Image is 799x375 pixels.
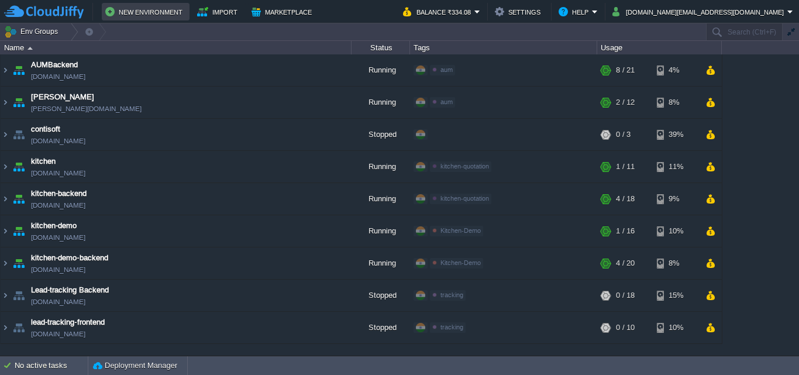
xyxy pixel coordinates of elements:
a: [DOMAIN_NAME] [31,167,85,179]
img: AMDAwAAAACH5BAEAAAAALAAAAAABAAEAAAICRAEAOw== [1,247,10,279]
button: Marketplace [252,5,315,19]
img: AMDAwAAAACH5BAEAAAAALAAAAAABAAEAAAICRAEAOw== [11,247,27,279]
a: [PERSON_NAME] [31,91,94,103]
img: AMDAwAAAACH5BAEAAAAALAAAAAABAAEAAAICRAEAOw== [11,54,27,86]
a: Lead-tracking Backend [31,284,109,296]
a: contisoft [31,123,60,135]
img: AMDAwAAAACH5BAEAAAAALAAAAAABAAEAAAICRAEAOw== [1,119,10,150]
div: Stopped [352,312,410,343]
a: AUMBackend [31,59,78,71]
span: tracking [440,291,463,298]
div: Tags [411,41,597,54]
div: Status [352,41,409,54]
img: AMDAwAAAACH5BAEAAAAALAAAAAABAAEAAAICRAEAOw== [11,183,27,215]
div: Running [352,151,410,183]
img: AMDAwAAAACH5BAEAAAAALAAAAAABAAEAAAICRAEAOw== [27,47,33,50]
div: 10% [657,312,695,343]
button: [DOMAIN_NAME][EMAIL_ADDRESS][DOMAIN_NAME] [612,5,787,19]
a: [DOMAIN_NAME] [31,232,85,243]
div: 0 / 3 [616,119,631,150]
span: aum [440,98,453,105]
img: AMDAwAAAACH5BAEAAAAALAAAAAABAAEAAAICRAEAOw== [1,312,10,343]
div: Stopped [352,280,410,311]
a: kitchen-demo [31,220,77,232]
a: lead-tracking-frontend [31,316,105,328]
a: [DOMAIN_NAME] [31,199,85,211]
a: [DOMAIN_NAME] [31,264,85,276]
img: AMDAwAAAACH5BAEAAAAALAAAAAABAAEAAAICRAEAOw== [11,215,27,247]
div: 11% [657,151,695,183]
div: Running [352,215,410,247]
a: [DOMAIN_NAME] [31,328,85,340]
a: kitchen [31,156,56,167]
div: Running [352,54,410,86]
button: Help [559,5,592,19]
a: [DOMAIN_NAME] [31,135,85,147]
a: kitchen-demo-backend [31,252,108,264]
img: AMDAwAAAACH5BAEAAAAALAAAAAABAAEAAAICRAEAOw== [1,54,10,86]
div: 8 / 21 [616,54,635,86]
div: 1 / 11 [616,151,635,183]
span: aum [440,66,453,73]
img: AMDAwAAAACH5BAEAAAAALAAAAAABAAEAAAICRAEAOw== [1,87,10,118]
div: 15% [657,280,695,311]
div: 10% [657,215,695,247]
span: kitchen-quotation [440,163,489,170]
div: Stopped [352,119,410,150]
img: AMDAwAAAACH5BAEAAAAALAAAAAABAAEAAAICRAEAOw== [1,280,10,311]
div: 4 / 18 [616,183,635,215]
div: Running [352,87,410,118]
img: AMDAwAAAACH5BAEAAAAALAAAAAABAAEAAAICRAEAOw== [11,151,27,183]
div: Running [352,183,410,215]
button: Env Groups [4,23,62,40]
div: 0 / 18 [616,280,635,311]
span: tracking [440,324,463,331]
div: 1 / 16 [616,215,635,247]
div: Running [352,247,410,279]
div: Usage [598,41,721,54]
a: [DOMAIN_NAME] [31,296,85,308]
img: AMDAwAAAACH5BAEAAAAALAAAAAABAAEAAAICRAEAOw== [1,183,10,215]
a: kitchen-backend [31,188,87,199]
button: Balance ₹334.08 [403,5,474,19]
a: [PERSON_NAME][DOMAIN_NAME] [31,103,142,115]
span: kitchen-quotation [440,195,489,202]
img: AMDAwAAAACH5BAEAAAAALAAAAAABAAEAAAICRAEAOw== [11,280,27,311]
div: 39% [657,119,695,150]
button: Deployment Manager [93,360,177,371]
div: No active tasks [15,356,88,375]
div: 8% [657,247,695,279]
div: 8% [657,87,695,118]
div: 0 / 10 [616,312,635,343]
div: 9% [657,183,695,215]
button: Import [197,5,241,19]
img: AMDAwAAAACH5BAEAAAAALAAAAAABAAEAAAICRAEAOw== [1,151,10,183]
span: Kitchen-Demo [440,227,481,234]
div: 2 / 12 [616,87,635,118]
img: AMDAwAAAACH5BAEAAAAALAAAAAABAAEAAAICRAEAOw== [11,87,27,118]
button: New Environment [105,5,186,19]
a: [DOMAIN_NAME] [31,71,85,82]
button: Settings [495,5,544,19]
img: AMDAwAAAACH5BAEAAAAALAAAAAABAAEAAAICRAEAOw== [1,215,10,247]
div: Name [1,41,351,54]
img: AMDAwAAAACH5BAEAAAAALAAAAAABAAEAAAICRAEAOw== [11,312,27,343]
img: AMDAwAAAACH5BAEAAAAALAAAAAABAAEAAAICRAEAOw== [11,119,27,150]
img: CloudJiffy [4,5,84,19]
div: 4 / 20 [616,247,635,279]
div: 4% [657,54,695,86]
span: Kitchen-Demo [440,259,481,266]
